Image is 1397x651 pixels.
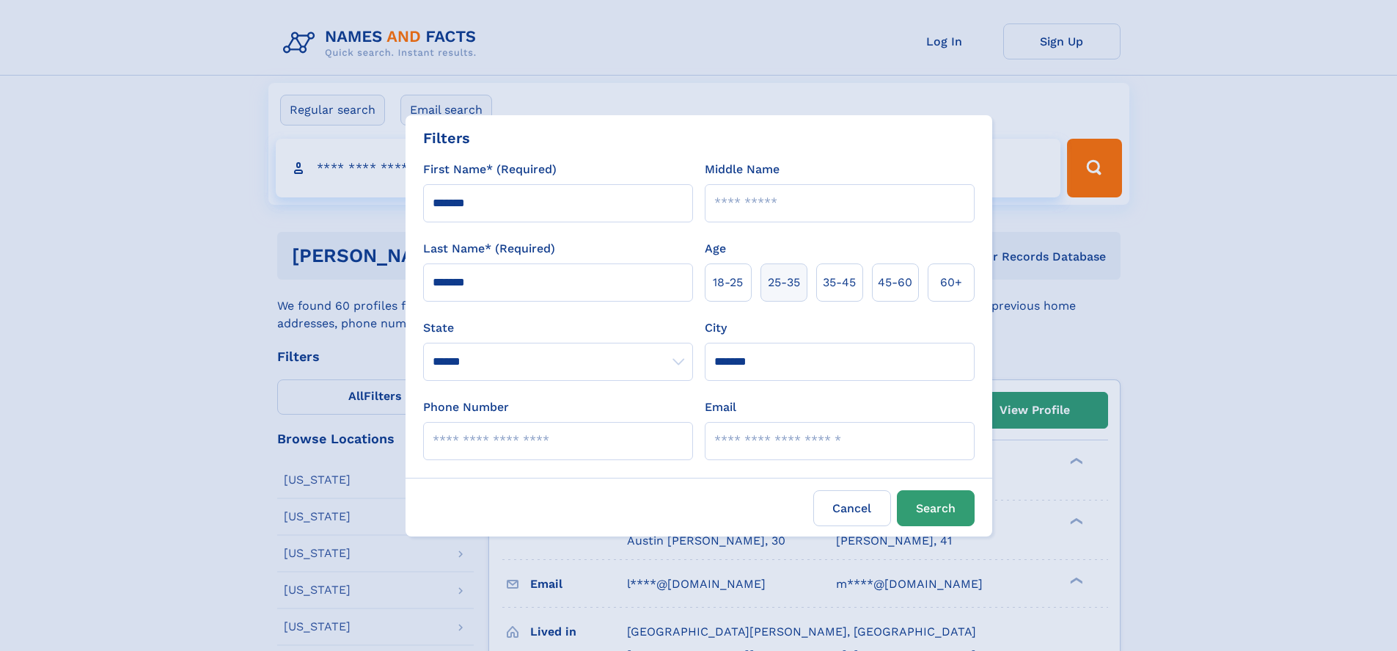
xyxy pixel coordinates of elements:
div: Filters [423,127,470,149]
label: Email [705,399,736,416]
label: State [423,319,693,337]
span: 45‑60 [878,274,912,291]
span: 18‑25 [713,274,743,291]
button: Search [897,490,975,526]
span: 60+ [940,274,962,291]
label: Cancel [813,490,891,526]
label: Middle Name [705,161,780,178]
span: 35‑45 [823,274,856,291]
label: City [705,319,727,337]
label: Last Name* (Required) [423,240,555,258]
label: Age [705,240,726,258]
span: 25‑35 [768,274,800,291]
label: Phone Number [423,399,509,416]
label: First Name* (Required) [423,161,557,178]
